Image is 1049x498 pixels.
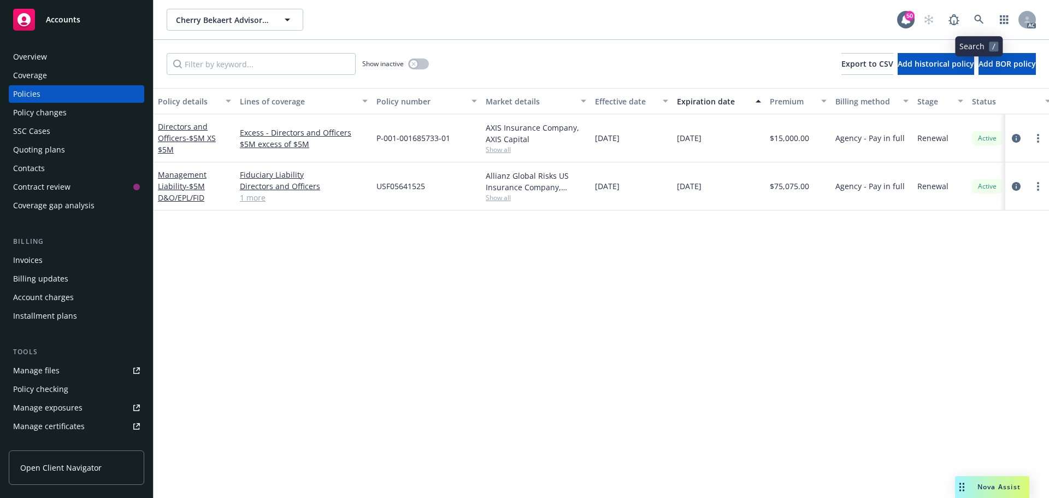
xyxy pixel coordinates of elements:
a: Directors and Officers [158,121,216,155]
button: Effective date [591,88,673,114]
span: Nova Assist [977,482,1021,491]
span: Add BOR policy [979,58,1036,69]
a: Switch app [993,9,1015,31]
a: Billing updates [9,270,144,288]
a: Installment plans [9,307,144,325]
span: $75,075.00 [770,180,809,192]
div: Effective date [595,96,656,107]
button: Cherry Bekaert Advisory LLC [167,9,303,31]
button: Policy number [372,88,481,114]
div: Overview [13,48,47,66]
span: [DATE] [595,180,620,192]
span: [DATE] [595,132,620,144]
a: Manage claims [9,436,144,454]
span: Active [976,181,998,191]
a: Fiduciary Liability [240,169,368,180]
span: USF05641525 [376,180,425,192]
a: Report a Bug [943,9,965,31]
span: Agency - Pay in full [835,132,905,144]
div: Billing updates [13,270,68,288]
button: Expiration date [673,88,765,114]
a: Overview [9,48,144,66]
button: Add historical policy [898,53,974,75]
a: Search [968,9,990,31]
a: 1 more [240,192,368,203]
a: Manage certificates [9,418,144,435]
a: Directors and Officers [240,180,368,192]
a: Manage exposures [9,399,144,417]
button: Nova Assist [955,476,1029,498]
a: Policies [9,85,144,103]
span: Add historical policy [898,58,974,69]
div: Coverage gap analysis [13,197,95,214]
span: Agency - Pay in full [835,180,905,192]
div: Expiration date [677,96,749,107]
div: AXIS Insurance Company, AXIS Capital [486,122,586,145]
div: Manage claims [13,436,68,454]
a: Policy checking [9,380,144,398]
div: Billing method [835,96,897,107]
a: more [1032,180,1045,193]
div: Billing [9,236,144,247]
span: P-001-001685733-01 [376,132,450,144]
button: Market details [481,88,591,114]
input: Filter by keyword... [167,53,356,75]
a: circleInformation [1010,132,1023,145]
button: Export to CSV [841,53,893,75]
div: Contacts [13,160,45,177]
a: circleInformation [1010,180,1023,193]
div: Premium [770,96,815,107]
div: Policy number [376,96,465,107]
div: SSC Cases [13,122,50,140]
div: Contract review [13,178,70,196]
div: Account charges [13,289,74,306]
div: Stage [917,96,951,107]
button: Billing method [831,88,913,114]
a: Contacts [9,160,144,177]
div: 50 [905,11,915,21]
div: Manage exposures [13,399,82,417]
span: Cherry Bekaert Advisory LLC [176,14,270,26]
span: [DATE] [677,132,702,144]
a: Coverage gap analysis [9,197,144,214]
a: Manage files [9,362,144,379]
a: Invoices [9,251,144,269]
div: Drag to move [955,476,969,498]
span: [DATE] [677,180,702,192]
div: Manage files [13,362,60,379]
a: Accounts [9,4,144,35]
a: SSC Cases [9,122,144,140]
span: $15,000.00 [770,132,809,144]
span: Show all [486,193,586,202]
span: Show all [486,145,586,154]
span: Export to CSV [841,58,893,69]
a: Policy changes [9,104,144,121]
a: Management Liability [158,169,207,203]
div: Lines of coverage [240,96,356,107]
span: Renewal [917,132,948,144]
a: more [1032,132,1045,145]
a: Contract review [9,178,144,196]
div: Policy changes [13,104,67,121]
div: Policies [13,85,40,103]
span: Open Client Navigator [20,462,102,473]
button: Stage [913,88,968,114]
a: Start snowing [918,9,940,31]
span: Active [976,133,998,143]
a: Account charges [9,289,144,306]
button: Lines of coverage [235,88,372,114]
div: Manage certificates [13,418,85,435]
div: Market details [486,96,574,107]
div: Quoting plans [13,141,65,159]
span: Accounts [46,15,80,24]
div: Policy details [158,96,219,107]
span: Renewal [917,180,948,192]
div: Policy checking [13,380,68,398]
span: Show inactive [362,59,404,68]
a: Coverage [9,67,144,84]
button: Policy details [154,88,235,114]
a: Quoting plans [9,141,144,159]
div: Coverage [13,67,47,84]
div: Tools [9,347,144,358]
